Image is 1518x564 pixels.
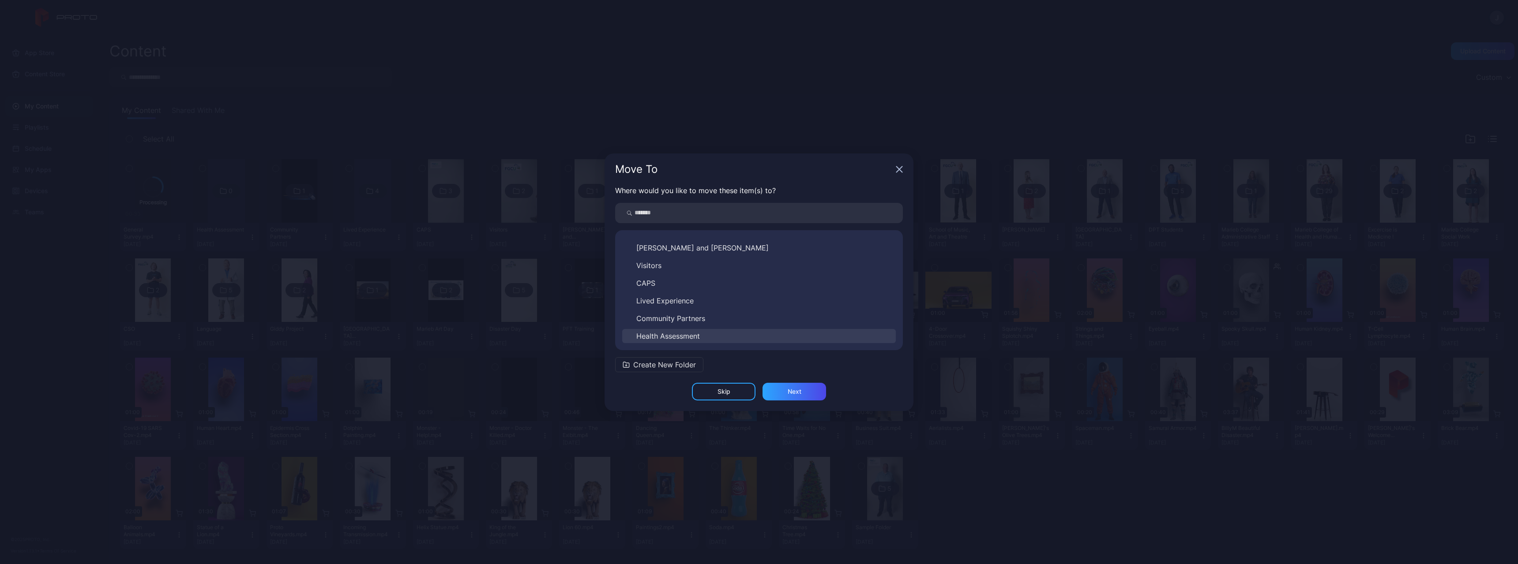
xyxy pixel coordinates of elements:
[636,278,655,288] span: CAPS
[636,295,694,306] span: Lived Experience
[622,329,896,343] button: Health Assessment
[636,313,705,324] span: Community Partners
[763,383,826,400] button: Next
[636,243,769,253] span: [PERSON_NAME] and [PERSON_NAME]
[622,294,896,308] button: Lived Experience
[622,311,896,325] button: Community Partners
[692,383,755,400] button: Skip
[718,388,730,395] div: Skip
[615,164,892,175] div: Move To
[622,276,896,290] button: CAPS
[788,388,801,395] div: Next
[615,185,903,196] p: Where would you like to move these item(s) to?
[633,359,696,370] span: Create New Folder
[636,260,661,271] span: Visitors
[636,331,700,341] span: Health Assessment
[615,357,703,372] button: Create New Folder
[622,241,896,255] button: [PERSON_NAME] and [PERSON_NAME]
[622,258,896,273] button: Visitors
